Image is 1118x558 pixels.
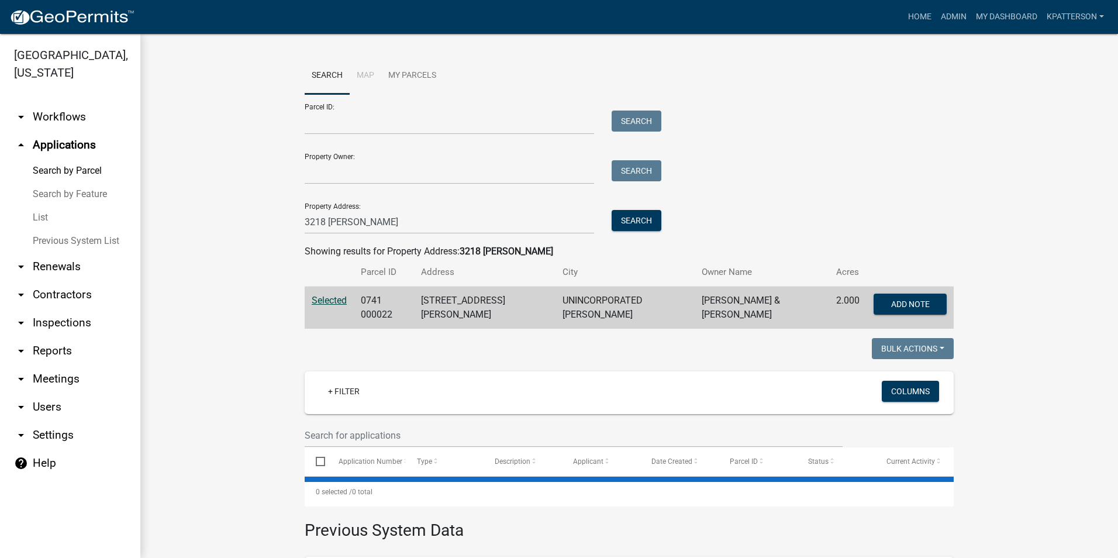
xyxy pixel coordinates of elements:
[829,259,867,286] th: Acres
[695,287,829,329] td: [PERSON_NAME] & [PERSON_NAME]
[484,447,562,476] datatable-header-cell: Description
[312,295,347,306] a: Selected
[405,447,484,476] datatable-header-cell: Type
[14,316,28,330] i: arrow_drop_down
[381,57,443,95] a: My Parcels
[882,381,939,402] button: Columns
[319,381,369,402] a: + Filter
[14,428,28,442] i: arrow_drop_down
[874,294,947,315] button: Add Note
[460,246,553,257] strong: 3218 [PERSON_NAME]
[417,457,432,466] span: Type
[14,288,28,302] i: arrow_drop_down
[414,287,556,329] td: [STREET_ADDRESS][PERSON_NAME]
[730,457,758,466] span: Parcel ID
[555,259,695,286] th: City
[14,110,28,124] i: arrow_drop_down
[971,6,1042,28] a: My Dashboard
[573,457,603,466] span: Applicant
[872,338,954,359] button: Bulk Actions
[719,447,797,476] datatable-header-cell: Parcel ID
[14,456,28,470] i: help
[640,447,719,476] datatable-header-cell: Date Created
[695,259,829,286] th: Owner Name
[562,447,640,476] datatable-header-cell: Applicant
[797,447,875,476] datatable-header-cell: Status
[1042,6,1109,28] a: KPATTERSON
[354,287,414,329] td: 0741 000022
[316,488,352,496] span: 0 selected /
[651,457,692,466] span: Date Created
[495,457,530,466] span: Description
[305,423,843,447] input: Search for applications
[903,6,936,28] a: Home
[829,287,867,329] td: 2.000
[612,210,661,231] button: Search
[305,477,954,507] div: 0 total
[891,299,929,309] span: Add Note
[327,447,405,476] datatable-header-cell: Application Number
[305,447,327,476] datatable-header-cell: Select
[14,372,28,386] i: arrow_drop_down
[555,287,695,329] td: UNINCORPORATED [PERSON_NAME]
[612,160,661,181] button: Search
[305,244,954,259] div: Showing results for Property Address:
[14,138,28,152] i: arrow_drop_up
[414,259,556,286] th: Address
[936,6,971,28] a: Admin
[14,400,28,414] i: arrow_drop_down
[886,457,935,466] span: Current Activity
[612,111,661,132] button: Search
[14,344,28,358] i: arrow_drop_down
[875,447,954,476] datatable-header-cell: Current Activity
[305,507,954,543] h3: Previous System Data
[354,259,414,286] th: Parcel ID
[305,57,350,95] a: Search
[339,457,402,466] span: Application Number
[14,260,28,274] i: arrow_drop_down
[808,457,829,466] span: Status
